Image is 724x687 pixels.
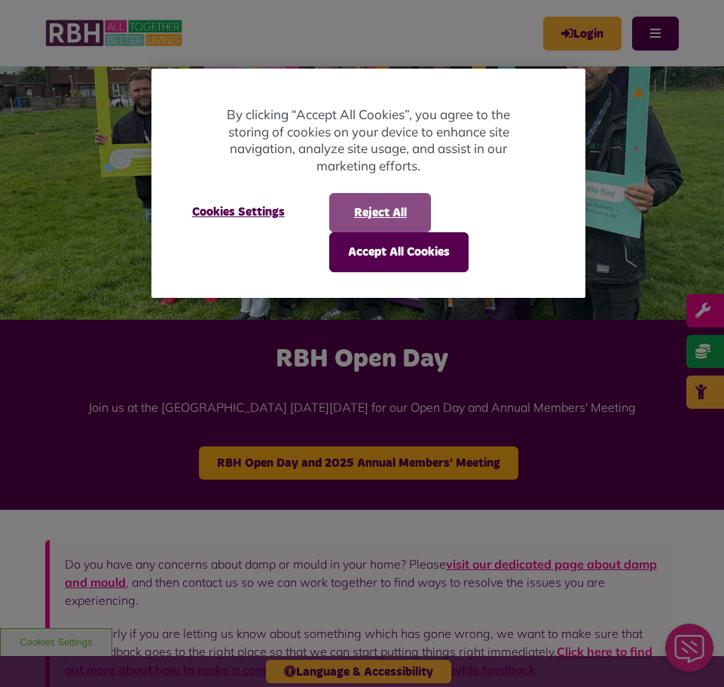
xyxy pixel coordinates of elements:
button: Accept All Cookies [329,232,469,271]
p: By clicking “Accept All Cookies”, you agree to the storing of cookies on your device to enhance s... [212,106,526,174]
div: Privacy [151,69,586,298]
button: Reject All [329,193,431,232]
button: Cookies Settings [174,193,303,231]
div: Cookie banner [151,69,586,298]
div: Close Web Assistant [9,5,57,53]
